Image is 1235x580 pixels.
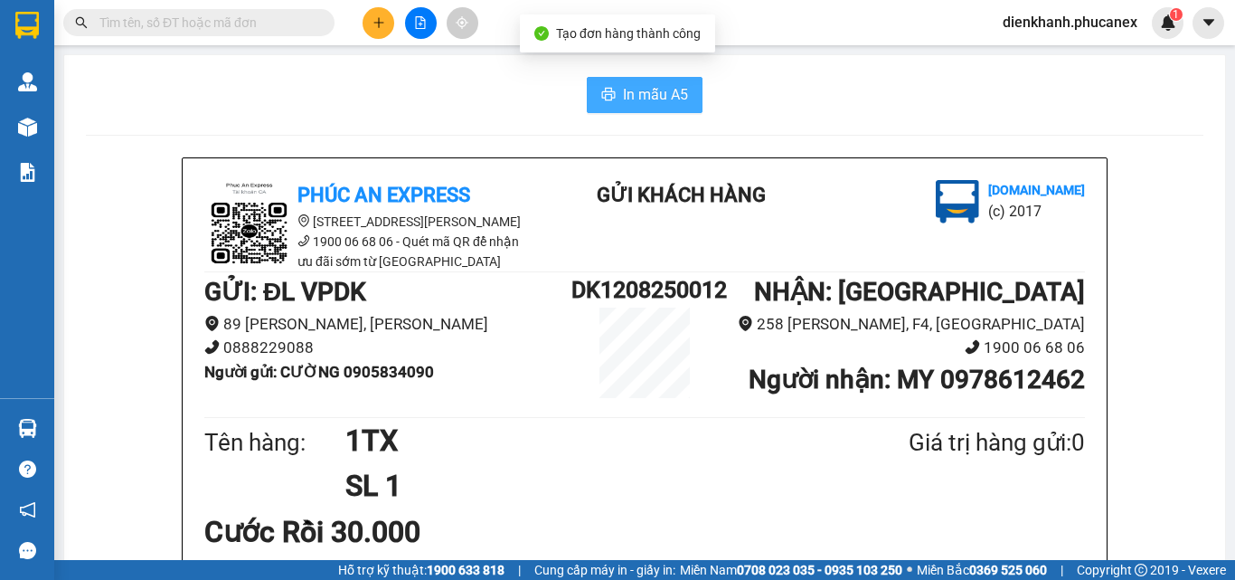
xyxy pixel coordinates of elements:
[718,336,1085,360] li: 1900 06 68 06
[1170,8,1183,21] sup: 1
[965,339,980,355] span: phone
[345,463,821,509] h1: SL 1
[597,184,766,206] b: Gửi khách hàng
[18,163,37,182] img: solution-icon
[297,234,310,247] span: phone
[204,363,434,381] b: Người gửi : CƯỜNG 0905834090
[204,180,295,271] img: logo.jpg
[297,184,470,206] b: Phúc An Express
[414,16,427,29] span: file-add
[1173,8,1179,21] span: 1
[204,232,530,271] li: 1900 06 68 06 - Quét mã QR để nhận ưu đãi sớm từ [GEOGRAPHIC_DATA]
[372,16,385,29] span: plus
[18,72,37,91] img: warehouse-icon
[204,336,571,360] li: 0888229088
[534,26,549,41] span: check-circle
[204,316,220,331] span: environment
[75,16,88,29] span: search
[19,461,36,478] span: question-circle
[754,277,1085,307] b: NHẬN : [GEOGRAPHIC_DATA]
[821,424,1085,461] div: Giá trị hàng gửi: 0
[587,77,702,113] button: printerIn mẫu A5
[456,16,468,29] span: aim
[447,7,478,39] button: aim
[152,86,249,109] li: (c) 2017
[204,339,220,355] span: phone
[601,87,616,104] span: printer
[1160,14,1176,31] img: icon-new-feature
[196,23,240,66] img: logo.jpg
[363,7,394,39] button: plus
[427,563,504,577] strong: 1900 633 818
[1201,14,1217,31] span: caret-down
[18,118,37,137] img: warehouse-icon
[556,26,701,41] span: Tạo đơn hàng thành công
[152,69,249,83] b: [DOMAIN_NAME]
[988,11,1152,33] span: dienkhanh.phucanex
[338,560,504,580] span: Hỗ trợ kỹ thuật:
[1193,7,1224,39] button: caret-down
[969,563,1047,577] strong: 0369 525 060
[737,563,902,577] strong: 0708 023 035 - 0935 103 250
[405,7,437,39] button: file-add
[19,542,36,559] span: message
[1061,560,1063,580] span: |
[988,183,1085,197] b: [DOMAIN_NAME]
[15,12,39,39] img: logo-vxr
[917,560,1047,580] span: Miền Bắc
[23,117,94,233] b: Phúc An Express
[988,200,1085,223] li: (c) 2017
[571,272,718,308] h1: DK1208250012
[534,560,675,580] span: Cung cấp máy in - giấy in:
[345,418,821,463] h1: 1TX
[204,509,495,555] div: Cước Rồi 30.000
[19,501,36,518] span: notification
[18,419,37,438] img: warehouse-icon
[623,83,688,106] span: In mẫu A5
[204,212,530,232] li: [STREET_ADDRESS][PERSON_NAME]
[204,277,366,307] b: GỬI : ĐL VPDK
[204,424,345,461] div: Tên hàng:
[738,316,753,331] span: environment
[23,23,113,113] img: logo.jpg
[518,560,521,580] span: |
[680,560,902,580] span: Miền Nam
[99,13,313,33] input: Tìm tên, số ĐT hoặc mã đơn
[204,312,571,337] li: 89 [PERSON_NAME], [PERSON_NAME]
[111,26,179,111] b: Gửi khách hàng
[718,312,1085,337] li: 258 [PERSON_NAME], F4, [GEOGRAPHIC_DATA]
[936,180,979,223] img: logo.jpg
[749,365,1085,395] b: Người nhận : MY 0978612462
[1135,564,1147,576] span: copyright
[907,566,912,574] span: ⚪️
[297,214,310,227] span: environment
